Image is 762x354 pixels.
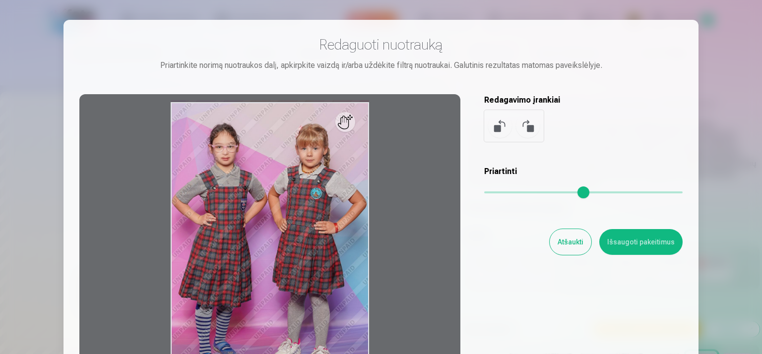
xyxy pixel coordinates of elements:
div: Priartinkite norimą nuotraukos dalį, apkirpkite vaizdą ir/arba uždėkite filtrą nuotraukai. Galuti... [79,59,683,71]
h5: Redagavimo įrankiai [484,94,683,106]
h3: Redaguoti nuotrauką [79,36,683,54]
h5: Priartinti [484,166,683,177]
button: Išsaugoti pakeitimus [599,229,683,255]
button: Atšaukti [550,229,591,255]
